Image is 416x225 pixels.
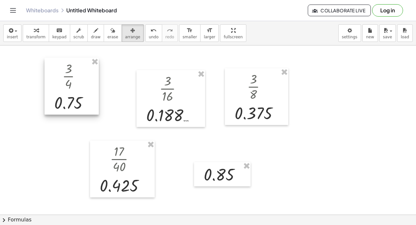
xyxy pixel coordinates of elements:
button: Toggle navigation [8,5,18,16]
span: keypad [52,35,67,39]
button: fullscreen [220,24,246,42]
span: fullscreen [224,35,242,39]
span: erase [107,35,118,39]
span: arrange [125,35,140,39]
i: keyboard [56,27,62,34]
button: redoredo [162,24,178,42]
span: new [366,35,374,39]
span: undo [149,35,159,39]
a: Whiteboards [26,7,58,14]
span: save [383,35,392,39]
span: scrub [73,35,84,39]
button: undoundo [145,24,162,42]
button: erase [104,24,122,42]
i: redo [167,27,173,34]
span: redo [165,35,174,39]
button: keyboardkeypad [49,24,70,42]
button: Log in [372,4,403,17]
button: load [397,24,413,42]
button: transform [23,24,49,42]
i: undo [150,27,157,34]
span: settings [342,35,357,39]
span: Collaborate Live [313,7,365,13]
button: format_sizelarger [200,24,219,42]
button: new [362,24,378,42]
span: transform [26,35,45,39]
span: smaller [183,35,197,39]
span: larger [204,35,215,39]
span: insert [7,35,18,39]
button: Collaborate Live [308,5,371,16]
button: save [379,24,396,42]
button: settings [338,24,361,42]
button: draw [87,24,104,42]
i: format_size [206,27,213,34]
button: arrange [122,24,144,42]
button: scrub [70,24,88,42]
i: format_size [187,27,193,34]
button: insert [3,24,21,42]
button: format_sizesmaller [179,24,201,42]
span: load [401,35,409,39]
span: draw [91,35,101,39]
